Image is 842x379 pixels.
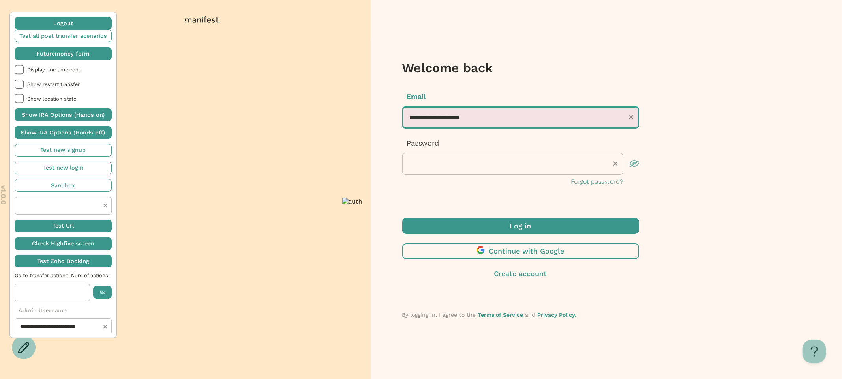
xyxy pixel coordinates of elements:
button: Forgot password? [571,177,623,187]
button: Show IRA Options (Hands off) [15,126,112,139]
button: Continue with Google [402,243,639,259]
iframe: Help Scout Beacon - Open [803,340,826,363]
button: Test Url [15,220,112,232]
p: Password [402,138,639,148]
a: Terms of Service [478,312,523,318]
button: Log in [402,218,639,234]
li: Display one time code [15,65,112,75]
span: Go to transfer actions. Num of actions: [15,273,112,278]
button: Futuremoney form [15,47,112,60]
button: Test Zoho Booking [15,255,112,267]
li: Show restart transfer [15,80,112,89]
li: Show location state [15,94,112,103]
button: Logout [15,17,112,30]
span: Display one time code [27,67,112,73]
p: Email [402,91,639,102]
img: auth [342,198,363,205]
button: Go [93,286,112,299]
h3: Welcome back [402,60,639,76]
span: Show location state [27,96,112,102]
button: Create account [402,269,639,279]
button: Test new signup [15,144,112,157]
button: Show IRA Options (Hands on) [15,108,112,121]
span: Show restart transfer [27,81,112,87]
a: Privacy Policy. [538,312,577,318]
button: Test new login [15,162,112,174]
button: Check Highfive screen [15,237,112,250]
button: Sandbox [15,179,112,192]
p: Admin Username [15,306,112,315]
button: Test all post transfer scenarios [15,30,112,42]
span: By logging in, I agree to the and [402,312,577,318]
